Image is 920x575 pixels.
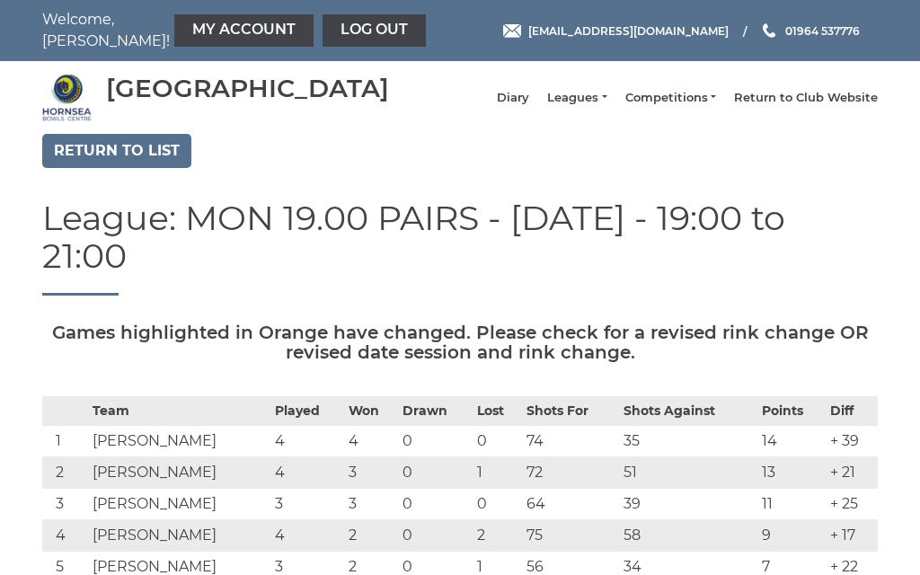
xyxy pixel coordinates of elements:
[757,425,827,456] td: 14
[757,396,827,425] th: Points
[344,425,398,456] td: 4
[398,396,472,425] th: Drawn
[42,73,92,122] img: Hornsea Bowls Centre
[760,22,860,40] a: Phone us 01964 537776
[528,23,729,37] span: [EMAIL_ADDRESS][DOMAIN_NAME]
[88,488,270,519] td: [PERSON_NAME]
[344,456,398,488] td: 3
[522,519,619,551] td: 75
[344,519,398,551] td: 2
[270,425,344,456] td: 4
[174,14,314,47] a: My Account
[522,488,619,519] td: 64
[619,396,757,425] th: Shots Against
[826,396,878,425] th: Diff
[763,23,775,38] img: Phone us
[42,519,88,551] td: 4
[398,425,472,456] td: 0
[757,519,827,551] td: 9
[42,199,878,296] h1: League: MON 19.00 PAIRS - [DATE] - 19:00 to 21:00
[88,456,270,488] td: [PERSON_NAME]
[88,519,270,551] td: [PERSON_NAME]
[503,22,729,40] a: Email [EMAIL_ADDRESS][DOMAIN_NAME]
[473,456,522,488] td: 1
[619,425,757,456] td: 35
[522,456,619,488] td: 72
[88,425,270,456] td: [PERSON_NAME]
[522,396,619,425] th: Shots For
[270,456,344,488] td: 4
[619,519,757,551] td: 58
[503,24,521,38] img: Email
[826,425,878,456] td: + 39
[270,488,344,519] td: 3
[619,456,757,488] td: 51
[270,519,344,551] td: 4
[42,425,88,456] td: 1
[757,456,827,488] td: 13
[42,456,88,488] td: 2
[473,488,522,519] td: 0
[625,90,716,106] a: Competitions
[42,134,191,168] a: Return to list
[88,396,270,425] th: Team
[344,396,398,425] th: Won
[497,90,529,106] a: Diary
[42,323,878,362] h5: Games highlighted in Orange have changed. Please check for a revised rink change OR revised date ...
[547,90,606,106] a: Leagues
[757,488,827,519] td: 11
[106,75,389,102] div: [GEOGRAPHIC_DATA]
[398,456,472,488] td: 0
[398,519,472,551] td: 0
[619,488,757,519] td: 39
[473,519,522,551] td: 2
[734,90,878,106] a: Return to Club Website
[42,488,88,519] td: 3
[270,396,344,425] th: Played
[398,488,472,519] td: 0
[473,425,522,456] td: 0
[826,519,878,551] td: + 17
[522,425,619,456] td: 74
[826,488,878,519] td: + 25
[785,23,860,37] span: 01964 537776
[42,9,375,52] nav: Welcome, [PERSON_NAME]!
[826,456,878,488] td: + 21
[323,14,426,47] a: Log out
[344,488,398,519] td: 3
[473,396,522,425] th: Lost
